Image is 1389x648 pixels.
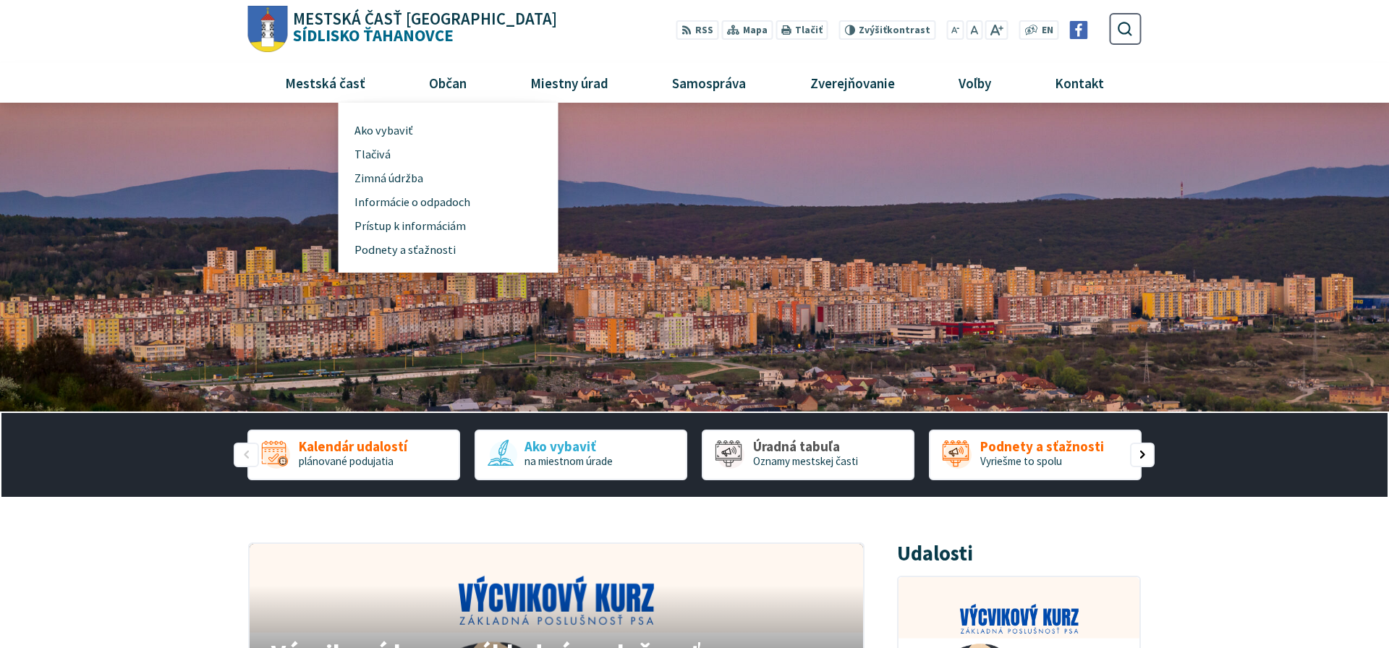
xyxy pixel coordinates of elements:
a: Zverejňovanie [783,63,921,102]
button: Tlačiť [776,20,828,40]
span: Kontakt [1049,63,1109,102]
span: Prístup k informáciám [354,214,466,238]
span: Voľby [953,63,996,102]
a: Podnety a sťažnosti [354,238,541,262]
a: Ako vybaviť na miestnom úrade [475,430,687,480]
a: Úradná tabuľa Oznamy mestskej časti [702,430,914,480]
span: Úradná tabuľa [753,439,858,454]
a: Ako vybaviť [354,119,541,143]
a: Informácie o odpadoch [354,190,541,214]
img: Prejsť na domovskú stránku [247,6,287,53]
span: Kalendár udalostí [299,439,407,454]
span: Samospráva [667,63,752,102]
a: Prístup k informáciám [354,214,541,238]
span: Mapa [743,23,768,38]
span: Tlačivá [354,143,391,167]
span: Informácie o odpadoch [354,190,470,214]
span: Ako vybaviť [524,439,613,454]
a: RSS [676,20,718,40]
button: Nastaviť pôvodnú veľkosť písma [967,20,982,40]
span: Miestny úrad [525,63,614,102]
span: na miestnom úrade [524,454,613,468]
span: Mestská časť [GEOGRAPHIC_DATA] [293,11,557,27]
h3: Udalosti [897,542,973,565]
a: Zimná údržba [354,166,541,190]
div: 1 / 5 [247,430,460,480]
span: Občan [424,63,472,102]
span: EN [1042,23,1053,38]
a: Kontakt [1028,63,1130,102]
span: Podnety a sťažnosti [980,439,1104,454]
a: Mestská časť [259,63,392,102]
a: Mapa [721,20,773,40]
a: Voľby [932,63,1017,102]
span: Zverejňovanie [804,63,900,102]
span: Zvýšiť [859,24,887,36]
div: 3 / 5 [702,430,914,480]
img: Prejsť na Facebook stránku [1070,21,1088,39]
button: Zvýšiťkontrast [839,20,935,40]
a: Kalendár udalostí plánované podujatia [247,430,460,480]
span: Vyriešme to spolu [980,454,1062,468]
div: 2 / 5 [475,430,687,480]
div: Predošlý slajd [234,443,258,467]
div: 4 / 5 [929,430,1142,480]
span: Ako vybaviť [354,119,413,143]
a: Tlačivá [354,143,541,167]
h1: Sídlisko Ťahanovce [287,11,557,44]
a: Občan [403,63,493,102]
span: plánované podujatia [299,454,394,468]
span: Podnety a sťažnosti [354,238,456,262]
span: Oznamy mestskej časti [753,454,858,468]
a: Miestny úrad [504,63,635,102]
a: EN [1037,23,1057,38]
div: Nasledujúci slajd [1130,443,1155,467]
span: RSS [695,23,713,38]
span: Mestská časť [280,63,371,102]
span: Zimná údržba [354,166,423,190]
a: Logo Sídlisko Ťahanovce, prejsť na domovskú stránku. [247,6,556,53]
span: kontrast [859,25,930,36]
a: Podnety a sťažnosti Vyriešme to spolu [929,430,1142,480]
span: Tlačiť [795,25,823,36]
button: Zmenšiť veľkosť písma [946,20,964,40]
a: Samospráva [646,63,773,102]
button: Zväčšiť veľkosť písma [985,20,1008,40]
